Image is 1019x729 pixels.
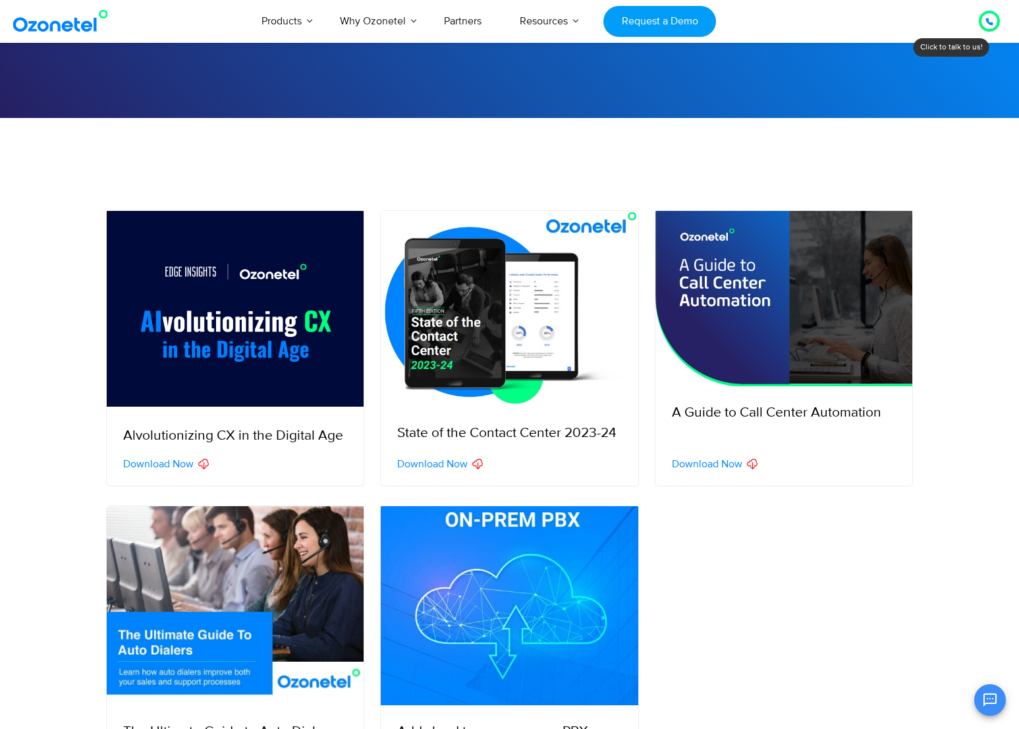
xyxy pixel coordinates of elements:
[123,426,348,447] p: Alvolutionizing CX in the Digital Age
[974,684,1006,716] button: Open chat
[603,6,716,37] a: Request a Demo
[123,459,209,469] a: Download Now
[672,459,742,469] span: Download Now
[397,423,622,444] p: State of the Contact Center 2023-24
[672,459,757,469] a: Download Now
[123,459,194,469] span: Download Now
[397,459,468,469] span: Download Now
[397,459,483,469] a: Download Now
[672,403,896,424] p: A Guide to Call Center Automation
